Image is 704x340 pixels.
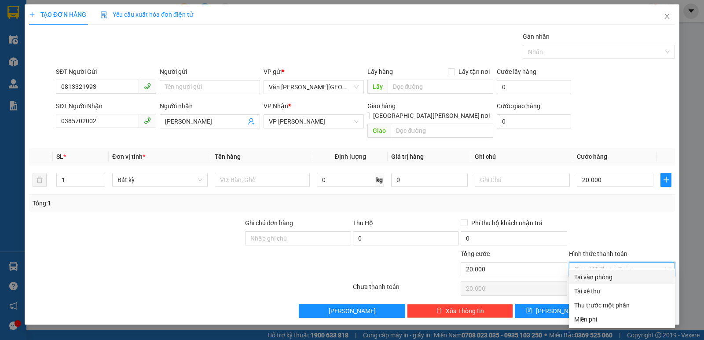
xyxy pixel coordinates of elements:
[269,80,359,94] span: Văn phòng Ninh Bình
[661,176,671,183] span: plus
[574,300,670,310] div: Thu trước một phần
[569,250,627,257] label: Hình thức thanh toán
[370,111,493,121] span: [GEOGRAPHIC_DATA][PERSON_NAME] nơi
[367,80,388,94] span: Lấy
[83,56,165,67] b: Gửi khách hàng
[574,272,670,282] div: Tại văn phòng
[391,173,468,187] input: 0
[436,307,442,314] span: delete
[329,306,376,316] span: [PERSON_NAME]
[100,11,107,18] img: icon
[245,219,293,227] label: Ghi chú đơn hàng
[299,304,405,318] button: [PERSON_NAME]
[655,4,679,29] button: Close
[264,102,288,110] span: VP Nhận
[388,80,494,94] input: Dọc đường
[29,11,35,18] span: plus
[515,304,594,318] button: save[PERSON_NAME]
[407,304,513,318] button: deleteXóa Thông tin
[352,282,460,297] div: Chưa thanh toán
[391,153,424,160] span: Giá trị hàng
[446,306,484,316] span: Xóa Thông tin
[471,148,573,165] th: Ghi chú
[112,153,145,160] span: Đơn vị tính
[367,102,396,110] span: Giao hàng
[375,173,384,187] span: kg
[29,11,86,18] span: TẠO ĐƠN HÀNG
[49,22,200,44] li: Số 2 [PERSON_NAME], [GEOGRAPHIC_DATA][PERSON_NAME]
[56,153,63,160] span: SL
[574,286,670,296] div: Tài xế thu
[497,102,540,110] label: Cước giao hàng
[391,124,494,138] input: Dọc đường
[367,124,391,138] span: Giao
[577,153,607,160] span: Cước hàng
[160,67,260,77] div: Người gửi
[117,173,202,186] span: Bất kỳ
[475,173,570,187] input: Ghi Chú
[33,173,47,187] button: delete
[248,118,255,125] span: user-add
[574,314,670,324] div: Miễn phí
[269,115,359,128] span: VP Thịnh Liệt
[11,11,55,55] img: logo.jpg
[245,231,351,245] input: Ghi chú đơn hàng
[335,153,366,160] span: Định lượng
[144,83,151,90] span: phone
[33,198,272,208] div: Tổng: 1
[367,68,393,75] span: Lấy hàng
[160,101,260,111] div: Người nhận
[660,173,671,187] button: plus
[497,114,571,128] input: Cước giao hàng
[353,219,373,227] span: Thu Hộ
[215,153,241,160] span: Tên hàng
[461,250,490,257] span: Tổng cước
[56,67,156,77] div: SĐT Người Gửi
[526,307,532,314] span: save
[56,101,156,111] div: SĐT Người Nhận
[497,68,536,75] label: Cước lấy hàng
[215,173,310,187] input: VD: Bàn, Ghế
[455,67,493,77] span: Lấy tận nơi
[523,33,550,40] label: Gán nhãn
[468,218,546,228] span: Phí thu hộ khách nhận trả
[536,306,583,316] span: [PERSON_NAME]
[144,117,151,124] span: phone
[264,67,364,77] div: VP gửi
[71,10,177,21] b: Duy Khang Limousine
[664,13,671,20] span: close
[100,11,193,18] span: Yêu cầu xuất hóa đơn điện tử
[497,80,571,94] input: Cước lấy hàng
[49,44,200,55] li: Hotline: 19003086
